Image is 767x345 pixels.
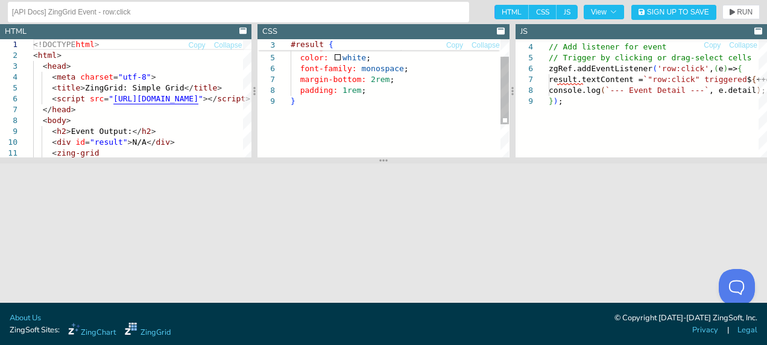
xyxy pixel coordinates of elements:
span: id [75,138,85,147]
div: 7 [516,74,533,85]
span: ) [553,97,558,106]
div: JS [520,26,528,37]
span: <!DOCTYPE [33,40,75,49]
button: Copy [703,40,721,51]
span: 2rem [371,75,390,84]
span: CSS [529,5,557,19]
span: 'row:click' [657,64,709,73]
span: = [104,94,109,103]
div: 4 [516,42,533,52]
span: Copy [189,42,206,49]
span: </ [184,83,194,92]
span: src [90,94,104,103]
span: ( [652,64,657,73]
span: } [549,97,554,106]
span: title [57,83,80,92]
span: ) [756,86,761,95]
a: Privacy [692,324,718,336]
span: < [52,83,57,92]
span: white [342,53,366,62]
span: script [57,94,85,103]
span: script [217,94,245,103]
span: < [33,51,38,60]
span: color: [300,53,329,62]
div: HTML [5,26,27,37]
span: div [57,138,71,147]
input: Untitled Demo [12,2,465,22]
div: CSS [262,26,277,37]
span: `"row:click" triggered [643,75,746,84]
span: HTML [494,5,529,19]
span: h2 [57,127,66,136]
span: "result" [90,138,128,147]
span: </ [147,138,156,147]
div: 8 [257,85,275,96]
span: , e.detail [709,86,756,95]
span: font-family: [300,64,357,73]
span: > [66,116,71,125]
span: " [198,94,203,103]
span: </ [43,105,52,114]
span: < [43,62,48,71]
span: </ [132,127,142,136]
span: > [66,127,71,136]
button: Collapse [213,40,243,51]
span: > [80,83,85,92]
span: 3 [257,40,275,51]
span: "utf-8" [118,72,151,81]
span: " [109,94,113,103]
span: 1rem [342,86,361,95]
span: = [113,72,118,81]
span: Collapse [729,42,757,49]
span: > [95,40,99,49]
span: JS [557,5,578,19]
a: ZingChart [68,323,116,338]
span: head [52,105,71,114]
div: 9 [257,96,275,107]
button: Copy [188,40,206,51]
a: About Us [10,312,41,324]
span: [URL][DOMAIN_NAME] [113,94,198,103]
button: RUN [722,5,760,19]
span: #result [291,40,324,49]
span: < [52,72,57,81]
span: > [151,127,156,136]
div: 8 [516,85,533,96]
iframe: Toggle Customer Support [719,269,755,305]
div: 5 [516,52,533,63]
span: Copy [704,42,721,49]
div: 6 [516,63,533,74]
span: ( [601,86,605,95]
span: ></ [203,94,217,103]
div: 9 [516,96,533,107]
span: h2 [142,127,151,136]
span: RUN [737,8,753,16]
span: => [728,64,737,73]
button: Copy [446,40,464,51]
span: > [57,51,62,60]
span: Sign Up to Save [647,8,709,16]
span: < [52,94,57,103]
span: padding: [300,86,338,95]
a: ZingGrid [125,323,171,338]
span: < [52,148,57,157]
span: head [47,62,66,71]
div: 5 [257,52,275,63]
span: ; [390,75,395,84]
div: 6 [257,63,275,74]
div: 7 [257,74,275,85]
span: < [52,138,57,147]
span: ZingSoft Sites: [10,324,60,336]
span: html [38,51,57,60]
span: { [751,75,756,84]
span: `--- Event Detail ---` [605,86,709,95]
span: console.log [549,86,601,95]
span: // Add listener for event [549,42,667,51]
span: < [52,127,57,136]
span: < [43,116,48,125]
span: > [71,105,76,114]
span: ; [367,53,371,62]
span: zgRef.addEventListener [549,64,652,73]
span: | [727,324,729,336]
span: monospace [362,64,404,73]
